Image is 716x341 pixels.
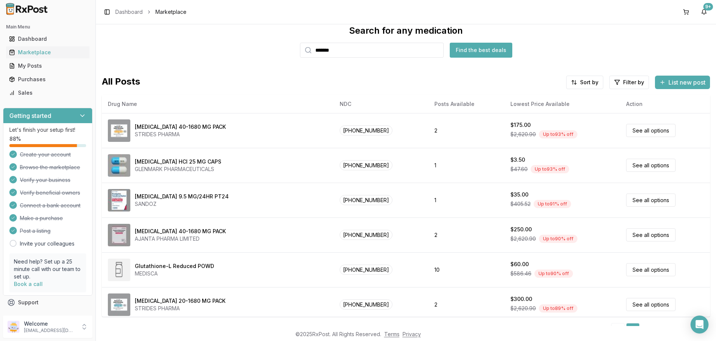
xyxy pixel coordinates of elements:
[428,252,504,287] td: 10
[135,193,229,200] div: [MEDICAL_DATA] 9.5 MG/24HR PT24
[9,62,87,70] div: My Posts
[668,78,706,87] span: List new post
[510,131,536,138] span: $2,620.90
[9,126,86,134] p: Let's finish your setup first!
[340,160,392,170] span: [PHONE_NUMBER]
[510,261,529,268] div: $60.00
[703,3,713,10] div: 9+
[9,49,87,56] div: Marketplace
[510,156,525,164] div: $3.50
[3,73,92,85] button: Purchases
[334,95,428,113] th: NDC
[428,217,504,252] td: 2
[135,297,225,305] div: [MEDICAL_DATA] 20-1680 MG PACK
[14,258,82,280] p: Need help? Set up a 25 minute call with our team to set up.
[135,235,226,243] div: AJANTA PHARMA LIMITED
[626,159,676,172] a: See all options
[3,33,92,45] button: Dashboard
[9,35,87,43] div: Dashboard
[510,235,536,243] span: $2,620.90
[108,259,130,281] img: Glutathione-L Reduced POWD
[340,230,392,240] span: [PHONE_NUMBER]
[428,183,504,217] td: 1
[3,309,92,323] button: Feedback
[626,228,676,241] a: See all options
[698,6,710,18] button: 9+
[531,165,569,173] div: Up to 93 % off
[340,265,392,275] span: [PHONE_NUMBER]
[510,295,532,303] div: $300.00
[510,200,531,208] span: $405.52
[20,227,51,235] span: Post a listing
[3,60,92,72] button: My Posts
[3,46,92,58] button: Marketplace
[691,316,709,334] div: Open Intercom Messenger
[450,43,512,58] button: Find the best deals
[108,119,130,142] img: Omeprazole-Sodium Bicarbonate 40-1680 MG PACK
[510,191,528,198] div: $35.00
[108,224,130,246] img: Omeprazole-Sodium Bicarbonate 40-1680 MG PACK
[6,46,89,59] a: Marketplace
[20,164,80,171] span: Browse the marketplace
[534,200,571,208] div: Up to 91 % off
[620,95,710,113] th: Action
[115,8,186,16] nav: breadcrumb
[510,226,532,233] div: $250.00
[340,299,392,310] span: [PHONE_NUMBER]
[539,235,577,243] div: Up to 90 % off
[626,323,640,337] a: 1
[428,113,504,148] td: 2
[403,331,421,337] a: Privacy
[510,305,536,312] span: $2,620.90
[20,240,75,247] a: Invite your colleagues
[641,323,655,337] a: 2
[18,312,43,320] span: Feedback
[20,151,71,158] span: Create your account
[9,135,21,143] span: 88 %
[534,270,573,278] div: Up to 90 % off
[626,298,676,311] a: See all options
[14,281,43,287] a: Book a call
[428,287,504,322] td: 2
[108,293,130,316] img: Omeprazole-Sodium Bicarbonate 20-1680 MG PACK
[384,331,400,337] a: Terms
[609,76,649,89] button: Filter by
[510,165,528,173] span: $47.60
[135,262,214,270] div: Glutathione-L Reduced POWD
[428,148,504,183] td: 1
[428,95,504,113] th: Posts Available
[671,323,685,337] a: 21
[349,25,463,37] div: Search for any medication
[135,165,221,173] div: GLENMARK PHARMACEUTICALS
[9,76,87,83] div: Purchases
[3,3,51,15] img: RxPost Logo
[626,194,676,207] a: See all options
[6,73,89,86] a: Purchases
[135,270,214,277] div: MEDISCA
[6,86,89,100] a: Sales
[9,89,87,97] div: Sales
[135,305,225,312] div: STRIDES PHARMA
[3,296,92,309] button: Support
[9,111,51,120] h3: Getting started
[3,87,92,99] button: Sales
[623,79,644,86] span: Filter by
[24,320,76,328] p: Welcome
[135,228,226,235] div: [MEDICAL_DATA] 40-1680 MG PACK
[566,76,603,89] button: Sort by
[6,24,89,30] h2: Main Menu
[135,158,221,165] div: [MEDICAL_DATA] HCl 25 MG CAPS
[340,125,392,136] span: [PHONE_NUMBER]
[155,8,186,16] span: Marketplace
[6,59,89,73] a: My Posts
[102,76,140,89] span: All Posts
[20,176,70,184] span: Verify your business
[510,121,531,129] div: $175.00
[655,79,710,87] a: List new post
[20,202,81,209] span: Connect a bank account
[539,304,577,313] div: Up to 89 % off
[115,8,143,16] a: Dashboard
[24,328,76,334] p: [EMAIL_ADDRESS][DOMAIN_NAME]
[20,189,80,197] span: Verify beneficial owners
[611,323,701,337] nav: pagination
